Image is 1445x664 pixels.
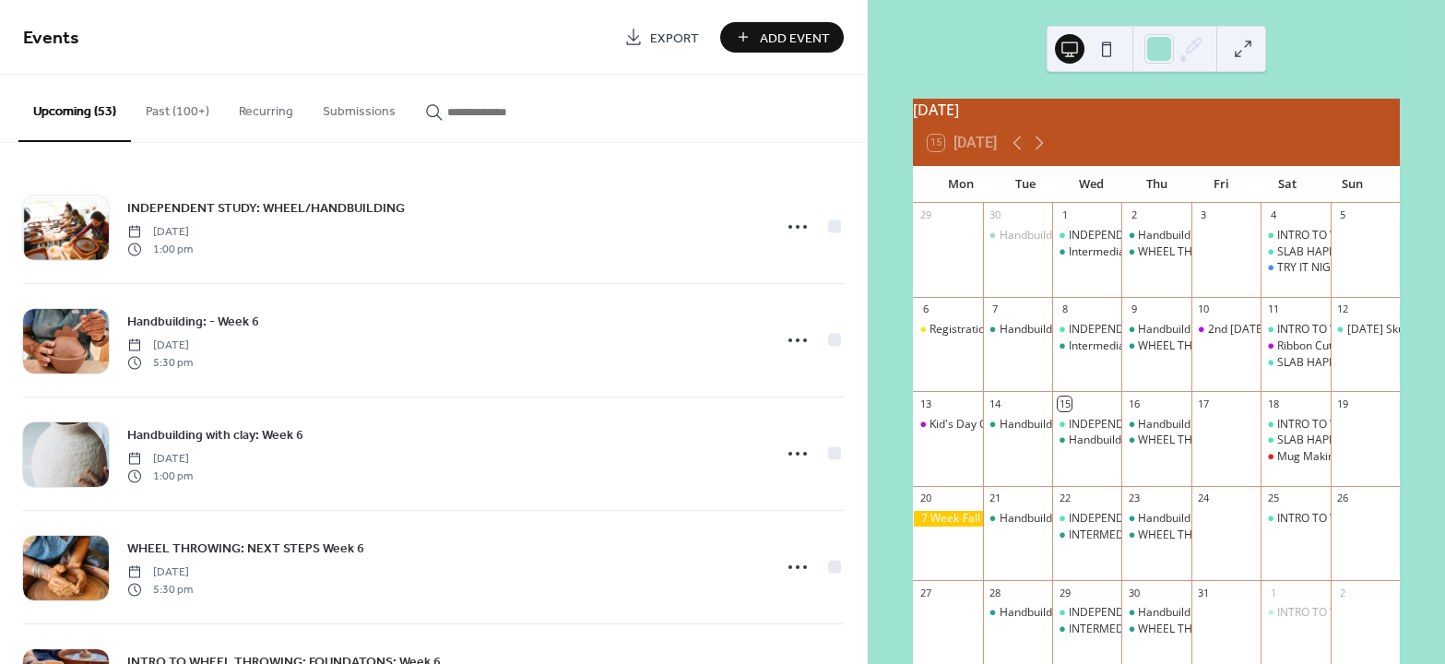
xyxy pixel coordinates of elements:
div: Handbuilding with clay: Week 2 [1121,605,1190,621]
div: Ribbon Cutting Ceremony [1277,338,1408,354]
span: [DATE] [127,224,193,241]
div: WHEEL THROWING: NEXT STEPS Week 4 [1121,338,1190,354]
div: 19 [1336,397,1350,410]
div: 1 [1266,586,1280,599]
div: Registration Open for Next Session [913,322,982,338]
div: WHEEL THROWING: NEXT STEPS Week 4 [1138,244,1345,260]
div: INDEPENDENT STUDY: WHEEL/HANDBUILDING [1069,511,1314,527]
span: Handbuilding with clay: Week 6 [127,426,303,445]
div: Handbuilding: - Week 1 [983,511,1052,527]
div: INDEPENDENT STUDY: WHEEL/HANDBUILDING [1069,322,1314,338]
div: INTRO TO WHEEL THROWING: FOUNDATONS: Week 6 [1261,417,1330,433]
div: Handbuilding with clay: Week 4 [1121,228,1190,243]
div: WHEEL THROWING: NEXT STEPS Week 6 [1121,433,1190,448]
div: 4 [1266,208,1280,222]
div: INTRO TO WHEEL THROWING: FOUNDATONS: Week 1 [1261,511,1330,527]
div: Handbuilding with clay: Week 1 [1121,511,1190,527]
div: INTERMEDIATE/ADVANCED WHEEL THROWING : Week 2 [1052,622,1121,637]
div: Wed [1059,166,1124,203]
span: [DATE] [127,338,193,354]
div: SLAB HAPPY: à la carte series [1277,433,1429,448]
a: WHEEL THROWING: NEXT STEPS Week 6 [127,538,364,559]
div: 20 [918,492,932,505]
div: Kid's Day Off ClayWorkshop [913,417,982,433]
span: 1:00 pm [127,241,193,257]
div: WHEEL THROWING: NEXT STEPS Week 1 [1121,528,1190,543]
div: Handbuilding: - Week 2 [1000,605,1118,621]
div: INDEPENDENT STUDY: WHEEL/HANDBUILDING [1052,228,1121,243]
div: WHEEL THROWING: NEXT STEPS Week 4 [1121,244,1190,260]
div: Handbuilding with clay: Week 2 [1138,605,1297,621]
a: INDEPENDENT STUDY: WHEEL/HANDBUILDING [127,197,405,219]
div: Mug Making Class [1261,449,1330,465]
div: 31 [1197,586,1211,599]
div: Handbuilding: - Week 6 [983,417,1052,433]
span: 5:30 pm [127,354,193,371]
div: 11 [1266,302,1280,316]
div: INTERMEDIATE/ADVANCED WHEEL THROWING: Week 1 [1052,528,1121,543]
span: 5:30 pm [127,581,193,598]
div: SLAB HAPPY: à la carte series [1261,433,1330,448]
div: 9 [1127,302,1141,316]
div: INDEPENDENT STUDY: WHEEL/HANDBUILDING [1052,605,1121,621]
div: 17 [1197,397,1211,410]
div: 16 [1127,397,1141,410]
div: INTERMEDIATE/ADVANCED WHEEL THROWING : Week 2 [1069,622,1358,637]
div: Handbuilding: - Week 4 [1000,228,1118,243]
div: Handbuilding: - Week 2 [983,605,1052,621]
div: INDEPENDENT STUDY: WHEEL/HANDBUILDING [1052,417,1121,433]
div: 30 [989,208,1002,222]
div: Handbuilding: - Week 6 [1052,433,1121,448]
span: Export [650,29,699,48]
a: Export [610,22,713,53]
button: Recurring [224,75,308,140]
div: 2 [1336,586,1350,599]
div: 26 [1336,492,1350,505]
div: INTERMEDIATE/ADVANCED WHEEL THROWING: Week 1 [1069,528,1356,543]
div: 7 Week-Fall /Winter-Session 7 Begins [913,511,982,527]
a: Handbuilding: - Week 6 [127,311,259,332]
span: WHEEL THROWING: NEXT STEPS Week 6 [127,539,364,559]
div: 27 [918,586,932,599]
div: Intermediate Wheel Throwing: Week 4 [1052,244,1121,260]
div: 25 [1266,492,1280,505]
div: [DATE] Skulls [1347,322,1415,338]
div: 3 [1197,208,1211,222]
span: [DATE] [127,564,193,581]
div: INDEPENDENT STUDY: WHEEL/HANDBUILDING [1052,322,1121,338]
div: INDEPENDENT STUDY: WHEEL/HANDBUILDING [1069,605,1314,621]
div: Mon [928,166,993,203]
div: 10 [1197,302,1211,316]
div: WHEEL THROWING: NEXT STEPS Week 4 [1138,338,1345,354]
div: 2nd [DATE]-Pinch-it-Good [1208,322,1339,338]
div: Sun [1320,166,1385,203]
div: Tue [993,166,1059,203]
div: 15 [1058,397,1072,410]
div: 8 [1058,302,1072,316]
div: 22 [1058,492,1072,505]
div: 14 [989,397,1002,410]
div: [DATE] [913,99,1400,121]
div: 12 [1336,302,1350,316]
div: Mug Making Class [1277,449,1371,465]
div: Intermediate Wheel Throwing: Week 5 [1069,338,1264,354]
div: 28 [989,586,1002,599]
div: SLAB HAPPY: à la carte series [1277,244,1429,260]
div: Handbuilding: - Week 6 [1000,417,1118,433]
div: 2nd Friday-Pinch-it-Good [1191,322,1261,338]
div: Handbuilding: - Week 4 [983,228,1052,243]
div: TRY IT NIGHT [1277,260,1345,276]
span: INDEPENDENT STUDY: WHEEL/HANDBUILDING [127,199,405,219]
div: 21 [989,492,1002,505]
button: Past (100+) [131,75,224,140]
span: Add Event [760,29,830,48]
div: Handbuilding with clay: Week 1 [1138,511,1297,527]
div: Handbuilding with clay: Week 5 [1121,322,1190,338]
div: WHEEL THROWING: NEXT STEPS Week 6 [1138,433,1345,448]
div: INTRO TO WHEEL THROWING: FOUNDATONS: Week 2 [1261,605,1330,621]
div: 5 [1336,208,1350,222]
div: 13 [918,397,932,410]
div: Day of the Dead Skulls [1331,322,1400,338]
div: 24 [1197,492,1211,505]
div: 29 [918,208,932,222]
